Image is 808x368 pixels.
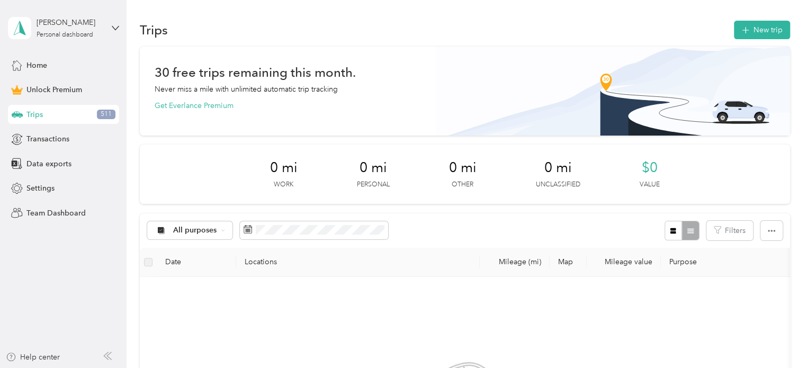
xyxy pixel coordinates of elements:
[587,248,661,277] th: Mileage value
[550,248,587,277] th: Map
[26,133,69,145] span: Transactions
[6,352,60,363] button: Help center
[734,21,790,39] button: New trip
[37,17,103,28] div: [PERSON_NAME]
[26,183,55,194] span: Settings
[706,221,753,240] button: Filters
[642,159,658,176] span: $0
[449,159,477,176] span: 0 mi
[749,309,808,368] iframe: Everlance-gr Chat Button Frame
[157,248,236,277] th: Date
[155,100,234,111] button: Get Everlance Premium
[26,84,82,95] span: Unlock Premium
[274,180,293,190] p: Work
[37,32,93,38] div: Personal dashboard
[173,227,217,234] span: All purposes
[436,47,790,136] img: Banner
[536,180,580,190] p: Unclassified
[480,248,550,277] th: Mileage (mi)
[26,208,86,219] span: Team Dashboard
[155,67,356,78] h1: 30 free trips remaining this month.
[155,84,338,95] p: Never miss a mile with unlimited automatic trip tracking
[26,158,71,169] span: Data exports
[544,159,572,176] span: 0 mi
[236,248,480,277] th: Locations
[357,180,390,190] p: Personal
[26,109,43,120] span: Trips
[26,60,47,71] span: Home
[97,110,115,119] span: 511
[270,159,298,176] span: 0 mi
[360,159,387,176] span: 0 mi
[140,24,168,35] h1: Trips
[640,180,660,190] p: Value
[452,180,473,190] p: Other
